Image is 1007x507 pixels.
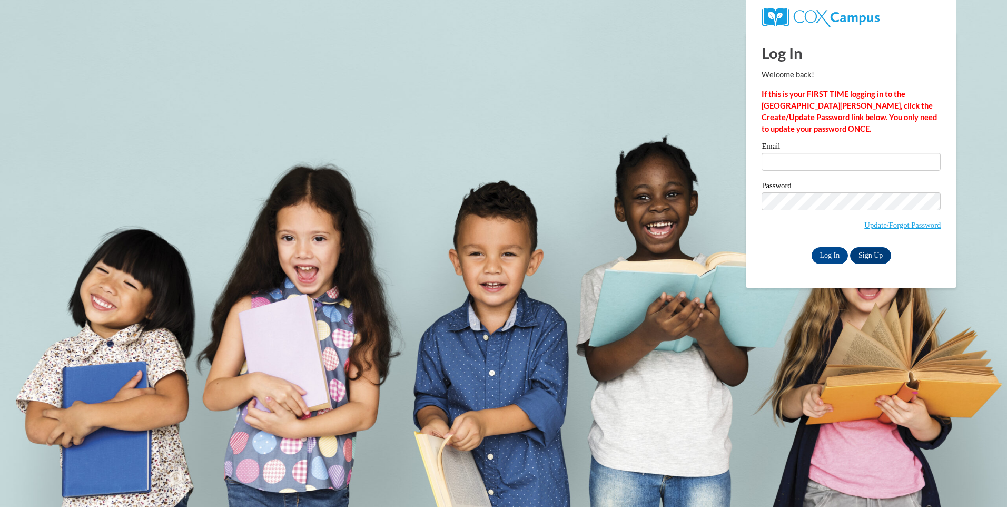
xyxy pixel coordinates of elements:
label: Password [762,182,941,192]
a: Sign Up [850,247,891,264]
h1: Log In [762,42,941,64]
img: COX Campus [762,8,879,27]
label: Email [762,142,941,153]
strong: If this is your FIRST TIME logging in to the [GEOGRAPHIC_DATA][PERSON_NAME], click the Create/Upd... [762,90,937,133]
p: Welcome back! [762,69,941,81]
input: Log In [812,247,848,264]
a: COX Campus [762,12,879,21]
a: Update/Forgot Password [864,221,941,229]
